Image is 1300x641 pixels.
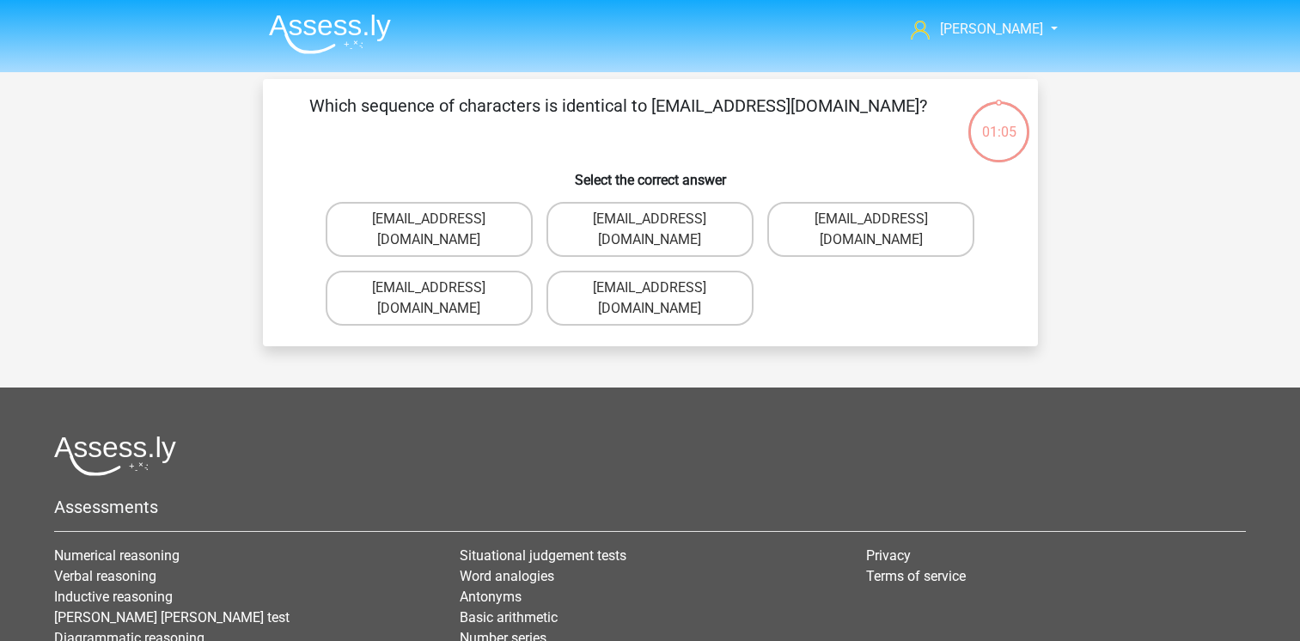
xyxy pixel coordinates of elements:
a: Situational judgement tests [460,547,626,564]
a: Privacy [866,547,911,564]
h6: Select the correct answer [290,158,1010,188]
div: 01:05 [967,100,1031,143]
a: Inductive reasoning [54,589,173,605]
a: [PERSON_NAME] [PERSON_NAME] test [54,609,290,626]
a: Word analogies [460,568,554,584]
img: Assessly [269,14,391,54]
label: [EMAIL_ADDRESS][DOMAIN_NAME] [767,202,974,257]
a: Antonyms [460,589,522,605]
label: [EMAIL_ADDRESS][DOMAIN_NAME] [326,202,533,257]
h5: Assessments [54,497,1246,517]
label: [EMAIL_ADDRESS][DOMAIN_NAME] [546,271,754,326]
a: Terms of service [866,568,966,584]
p: Which sequence of characters is identical to [EMAIL_ADDRESS][DOMAIN_NAME]? [290,93,946,144]
label: [EMAIL_ADDRESS][DOMAIN_NAME] [546,202,754,257]
span: [PERSON_NAME] [940,21,1043,37]
a: [PERSON_NAME] [904,19,1045,40]
a: Numerical reasoning [54,547,180,564]
label: [EMAIL_ADDRESS][DOMAIN_NAME] [326,271,533,326]
a: Verbal reasoning [54,568,156,584]
img: Assessly logo [54,436,176,476]
a: Basic arithmetic [460,609,558,626]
